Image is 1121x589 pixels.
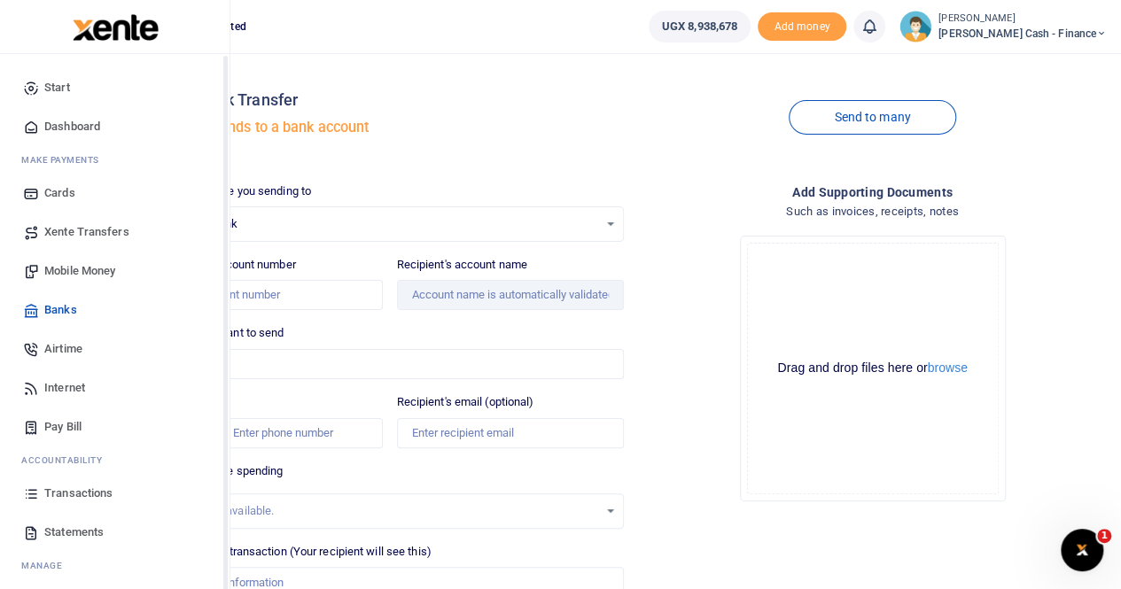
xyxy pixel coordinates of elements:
[44,262,115,280] span: Mobile Money
[44,418,82,436] span: Pay Bill
[44,301,77,319] span: Banks
[155,349,624,379] input: UGX
[168,502,598,520] div: No options available.
[155,90,624,110] h4: Local Bank Transfer
[155,119,624,136] h5: Transfer funds to a bank account
[44,184,75,202] span: Cards
[44,484,113,502] span: Transactions
[44,79,70,97] span: Start
[155,418,382,448] input: Enter phone number
[758,12,846,42] span: Add money
[35,453,102,467] span: countability
[642,11,758,43] li: Wallet ballance
[14,68,215,107] a: Start
[638,202,1107,221] h4: Such as invoices, receipts, notes
[789,100,955,135] a: Send to many
[1097,529,1111,543] span: 1
[938,12,1107,27] small: [PERSON_NAME]
[397,256,527,274] label: Recipient's account name
[155,256,296,274] label: Recipient's account number
[44,523,104,541] span: Statements
[44,118,100,136] span: Dashboard
[155,280,382,310] input: Enter account number
[30,559,63,572] span: anage
[758,19,846,32] a: Add money
[14,213,215,252] a: Xente Transfers
[14,407,215,446] a: Pay Bill
[14,474,215,513] a: Transactions
[14,252,215,291] a: Mobile Money
[14,291,215,329] a: Banks
[14,552,215,579] li: M
[899,11,931,43] img: profile-user
[14,107,215,146] a: Dashboard
[740,236,1006,501] div: File Uploader
[748,360,998,376] div: Drag and drop files here or
[397,280,624,310] input: Account name is automatically validated
[44,223,129,241] span: Xente Transfers
[662,18,737,35] span: UGX 8,938,678
[899,11,1107,43] a: profile-user [PERSON_NAME] [PERSON_NAME] Cash - Finance
[14,329,215,368] a: Airtime
[14,368,215,407] a: Internet
[155,182,311,200] label: Which bank are you sending to
[44,379,85,397] span: Internet
[44,340,82,358] span: Airtime
[155,543,432,561] label: Memo for this transaction (Your recipient will see this)
[758,12,846,42] li: Toup your wallet
[71,19,159,33] a: logo-small logo-large logo-large
[14,174,215,213] a: Cards
[168,215,598,233] span: Select a bank
[938,26,1107,42] span: [PERSON_NAME] Cash - Finance
[14,513,215,552] a: Statements
[1061,529,1103,571] iframe: Intercom live chat
[30,153,99,167] span: ake Payments
[649,11,751,43] a: UGX 8,938,678
[397,418,624,448] input: Enter recipient email
[14,446,215,474] li: Ac
[397,393,534,411] label: Recipient's email (optional)
[73,14,159,41] img: logo-large
[928,361,968,374] button: browse
[638,182,1107,202] h4: Add supporting Documents
[14,146,215,174] li: M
